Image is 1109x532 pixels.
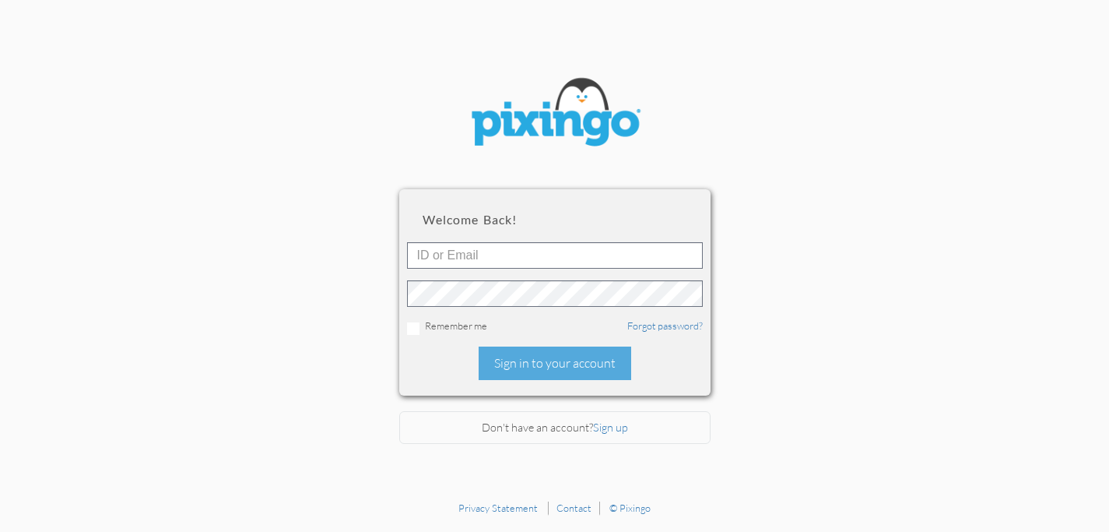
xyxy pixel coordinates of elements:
[407,319,703,335] div: Remember me
[399,411,711,445] div: Don't have an account?
[593,421,628,434] a: Sign up
[407,242,703,269] input: ID or Email
[461,70,648,158] img: pixingo logo
[556,502,591,514] a: Contact
[479,347,631,380] div: Sign in to your account
[609,502,651,514] a: © Pixingo
[458,502,538,514] a: Privacy Statement
[627,319,703,332] a: Forgot password?
[423,213,687,227] h2: Welcome back!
